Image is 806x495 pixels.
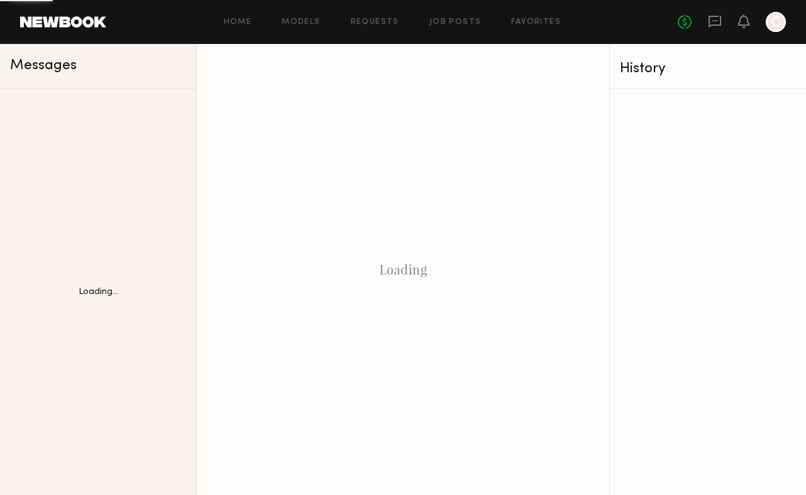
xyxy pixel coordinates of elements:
[511,18,561,26] a: Favorites
[766,12,786,32] a: C
[351,18,399,26] a: Requests
[197,44,609,495] div: Loading
[620,62,796,76] div: History
[429,18,482,26] a: Job Posts
[79,288,118,296] div: Loading...
[10,58,77,73] span: Messages
[282,18,320,26] a: Models
[224,18,252,26] a: Home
